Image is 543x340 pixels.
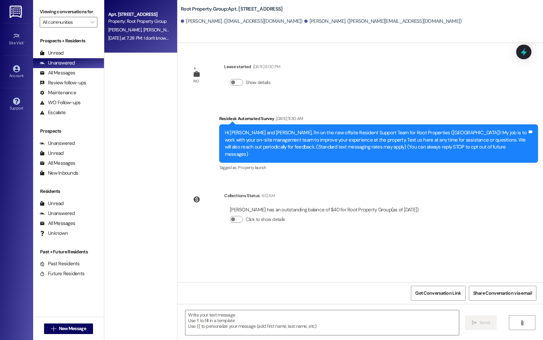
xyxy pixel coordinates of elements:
div: Unread [40,200,64,207]
span: New Message [59,325,86,332]
div: [PERSON_NAME]. ([EMAIL_ADDRESS][DOMAIN_NAME]) [181,18,303,25]
span: Share Conversation via email [473,290,532,297]
button: Send [465,315,497,330]
div: Past Residents [40,260,80,267]
div: Maintenance [40,89,76,96]
div: Property: Root Property Group [108,18,170,25]
div: All Messages [40,69,75,76]
div: WO [193,78,199,85]
button: Share Conversation via email [469,286,536,301]
span: [PERSON_NAME] [108,27,143,33]
div: New Inbounds [40,170,78,177]
span: Get Conversation Link [415,290,461,297]
span: Property launch [238,165,266,170]
div: All Messages [40,220,75,227]
div: [PERSON_NAME] has an outstanding balance of $40 for Root Property Group (as of [DATE]) [230,206,419,213]
label: Click to show details [246,216,285,223]
div: Collections Status [224,192,260,199]
div: [DATE] 11:30 AM [274,115,303,122]
label: Viewing conversations for [40,7,97,17]
div: Unread [40,50,64,57]
button: New Message [44,323,93,334]
div: Past + Future Residents [33,248,104,255]
div: Escalate [40,109,66,116]
div: Tagged as: [219,163,538,172]
a: Support [3,96,30,113]
span: [PERSON_NAME] [143,27,178,33]
span: • [24,40,25,44]
input: All communities [43,17,87,27]
div: Residents [33,188,104,195]
div: Prospects + Residents [33,37,104,44]
a: Site Visit • [3,30,30,48]
div: Residesk Automated Survey [219,115,538,124]
div: [DATE] at 7:28 PM: I don't know if anyone will be home until late. Will it be dropped off outside... [108,35,304,41]
img: ResiDesk Logo [10,6,23,18]
i:  [519,320,524,325]
i:  [90,20,94,25]
label: Show details [246,79,270,86]
i:  [51,326,56,331]
div: Unread [40,150,64,157]
div: Future Residents [40,270,84,277]
div: Lease started [224,63,280,72]
div: [PERSON_NAME]. ([PERSON_NAME][EMAIL_ADDRESS][DOMAIN_NAME]) [304,18,462,25]
button: Get Conversation Link [411,286,465,301]
div: 6:12 AM [260,192,275,199]
i:  [472,320,477,325]
div: All Messages [40,160,75,167]
span: Send [479,319,490,326]
div: Unanswered [40,140,75,147]
div: Apt. [STREET_ADDRESS] [108,11,170,18]
div: Review follow-ups [40,79,86,86]
div: [DATE] 6:00 PM [251,63,280,70]
a: Account [3,63,30,81]
div: Prospects [33,128,104,135]
div: WO Follow-ups [40,99,80,106]
div: Unknown [40,230,68,237]
div: Hi [PERSON_NAME] and [PERSON_NAME], I'm on the new offsite Resident Support Team for Root Propert... [225,129,527,158]
b: Root Property Group: Apt. [STREET_ADDRESS] [181,6,282,13]
div: Unanswered [40,210,75,217]
div: Unanswered [40,60,75,66]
